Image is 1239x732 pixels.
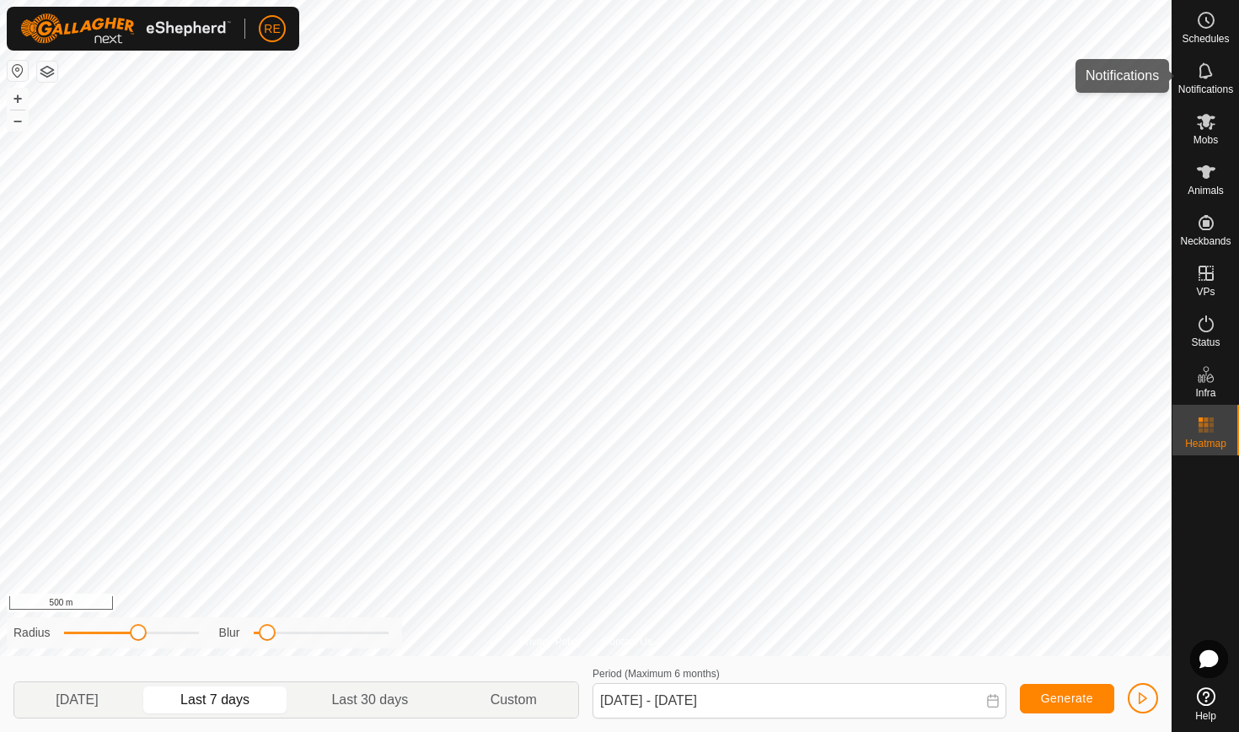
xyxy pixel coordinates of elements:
span: Animals [1188,186,1224,196]
span: [DATE] [56,690,98,710]
img: Gallagher Logo [20,13,231,44]
span: VPs [1196,287,1215,297]
button: Reset Map [8,61,28,81]
label: Blur [219,624,240,642]
span: Last 30 days [331,690,408,710]
span: Custom [491,690,537,710]
button: + [8,89,28,109]
button: Generate [1020,684,1114,713]
a: Help [1172,681,1239,728]
span: Notifications [1178,84,1233,94]
label: Radius [13,624,51,642]
a: Contact Us [603,634,652,649]
span: Schedules [1182,34,1229,44]
span: Last 7 days [180,690,249,710]
span: Infra [1195,388,1215,398]
button: Map Layers [37,62,57,82]
a: Privacy Policy [519,634,582,649]
button: – [8,110,28,131]
span: Mobs [1193,135,1218,145]
span: Help [1195,711,1216,721]
span: Neckbands [1180,236,1231,246]
span: RE [264,20,280,38]
span: Status [1191,337,1220,347]
span: Heatmap [1185,439,1226,449]
span: Generate [1041,692,1093,705]
label: Period (Maximum 6 months) [593,668,720,680]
